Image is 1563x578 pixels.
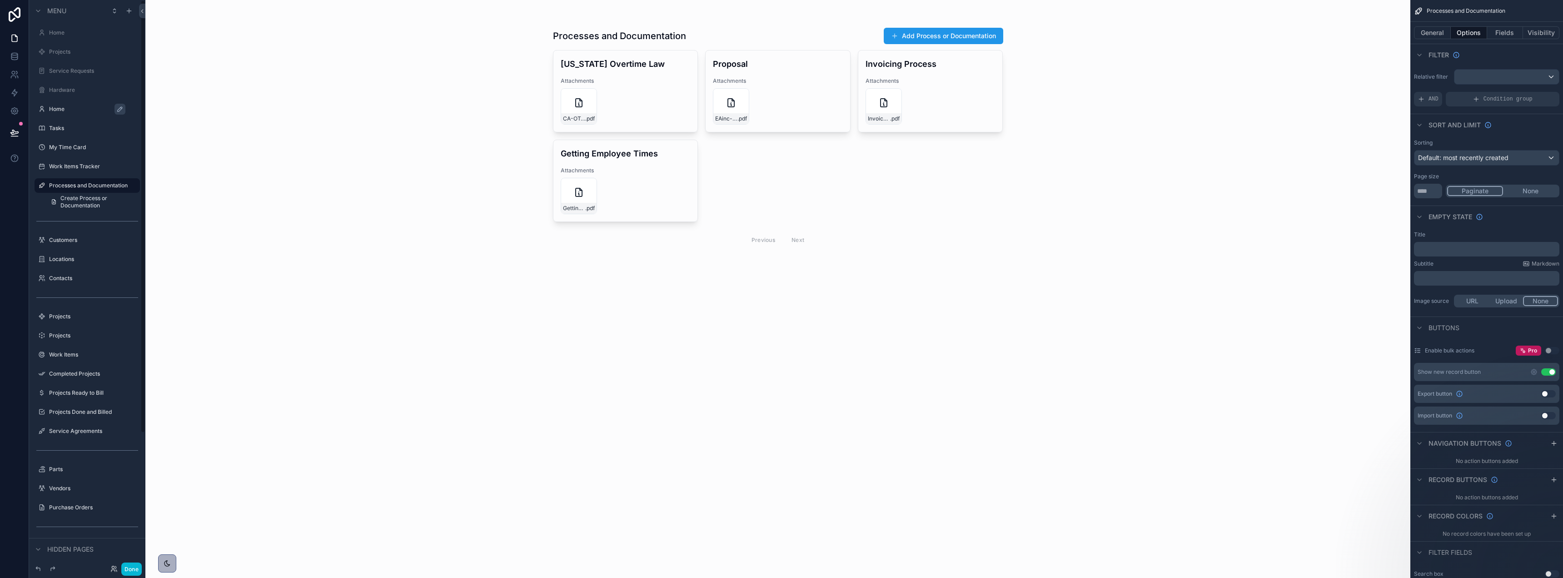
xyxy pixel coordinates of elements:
label: Subtitle [1414,260,1434,267]
span: Import button [1418,412,1452,419]
span: Condition group [1483,95,1533,103]
button: Done [121,563,142,576]
label: Enable bulk actions [1425,347,1474,354]
span: Sort And Limit [1429,121,1481,130]
label: Projects Ready to Bill [49,389,138,397]
button: URL [1455,296,1489,306]
iframe: Intercom notifications message [1381,510,1563,573]
div: No action buttons added [1410,490,1563,505]
span: Create Process or Documentation [60,195,134,209]
label: Hardware [49,86,138,94]
label: Contacts [49,275,138,282]
label: Projects Done and Billed [49,408,138,416]
label: Purchase Orders [49,504,138,511]
span: Filter [1429,50,1449,60]
span: Default: most recently created [1418,154,1508,161]
span: AND [1429,95,1439,103]
span: Export button [1418,390,1452,397]
span: Buttons [1429,323,1459,332]
button: General [1414,26,1451,39]
span: Empty state [1429,212,1472,221]
label: Completed Projects [49,370,138,377]
div: scrollable content [1414,271,1559,286]
label: Service Agreements [49,427,138,435]
label: Tasks [49,125,138,132]
button: Paginate [1447,186,1503,196]
label: Work Items [49,351,138,358]
label: Service Requests [49,67,138,75]
label: Projects [49,313,138,320]
label: Projects [49,332,138,339]
button: None [1503,186,1558,196]
label: Vendors [49,485,138,492]
label: Title [1414,231,1425,238]
button: Default: most recently created [1414,150,1559,166]
button: Fields [1487,26,1523,39]
button: None [1523,296,1558,306]
label: Sorting [1414,139,1433,146]
label: Locations [49,256,138,263]
label: Parts [49,466,138,473]
button: Options [1451,26,1487,39]
div: No action buttons added [1410,454,1563,468]
div: scrollable content [1414,242,1559,256]
label: Projects [49,48,138,55]
label: Home [49,29,138,36]
a: Markdown [1523,260,1559,267]
label: Relative filter [1414,73,1450,80]
label: Home [49,106,134,113]
a: Create Process or Documentation [45,195,140,209]
label: Work Items Tracker [49,163,138,170]
label: Image source [1414,297,1450,305]
span: Processes and Documentation [1427,7,1505,15]
span: Markdown [1532,260,1559,267]
span: Pro [1528,347,1537,354]
label: Page size [1414,173,1439,180]
div: Show new record button [1418,368,1481,376]
button: Visibility [1523,26,1559,39]
span: Record buttons [1429,475,1487,484]
span: Navigation buttons [1429,439,1501,448]
label: My Time Card [49,144,138,151]
label: Processes and Documentation [49,182,134,189]
button: Upload [1489,296,1523,306]
label: Customers [49,236,138,244]
span: Hidden pages [47,545,94,554]
span: Menu [47,6,66,15]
